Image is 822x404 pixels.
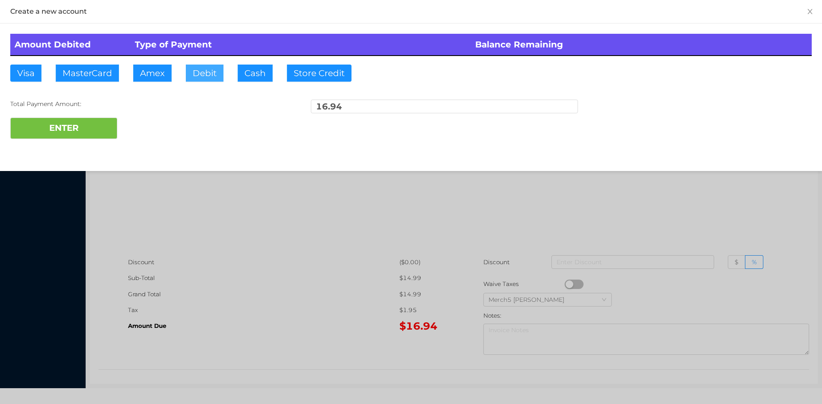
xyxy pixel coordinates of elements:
[471,34,812,56] th: Balance Remaining
[10,100,277,109] div: Total Payment Amount:
[56,65,119,82] button: MasterCard
[807,8,813,15] i: icon: close
[10,34,131,56] th: Amount Debited
[131,34,471,56] th: Type of Payment
[10,65,42,82] button: Visa
[287,65,351,82] button: Store Credit
[10,7,812,16] div: Create a new account
[10,118,117,139] button: ENTER
[133,65,172,82] button: Amex
[238,65,273,82] button: Cash
[186,65,223,82] button: Debit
